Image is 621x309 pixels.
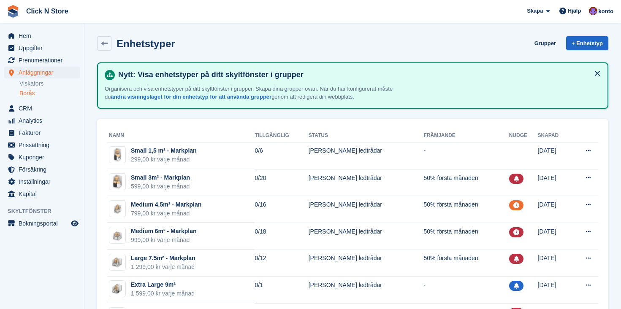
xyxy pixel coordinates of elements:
[70,218,80,228] a: Förhandsgranska butik
[255,142,308,169] td: 0/6
[4,42,80,54] a: menu
[538,142,571,169] td: [DATE]
[4,67,80,78] a: menu
[117,38,175,49] h2: Enhetstyper
[19,139,69,151] span: Prissättning
[423,250,509,277] td: 50% första månaden
[131,263,195,271] div: 1 299,00 kr varje månad
[131,146,197,155] div: Small 1,5 m² - Markplan
[589,7,597,15] img: Theo Söderlund
[109,147,125,163] img: 1.5_.png
[255,169,308,196] td: 0/20
[4,54,80,66] a: menu
[309,223,424,250] td: [PERSON_NAME] ledtrådar
[19,54,69,66] span: Prenumerationer
[423,142,509,169] td: -
[255,277,308,304] td: 0/1
[19,164,69,175] span: Försäkring
[309,250,424,277] td: [PERSON_NAME] ledtrådar
[7,5,19,18] img: stora-icon-8386f47178a22dfd0bd8f6a31ec36ba5ce8667c1dd55bd0f319d3a0aa187defe.svg
[531,36,559,50] a: Grupper
[109,283,125,295] img: 9-m-color-1_walls2.jpg
[4,127,80,139] a: menu
[19,89,80,97] a: Borås
[599,7,613,16] span: konto
[255,129,308,142] th: Tillgänglig
[309,169,424,196] td: [PERSON_NAME] ledtrådar
[107,129,255,142] th: namn
[23,4,72,18] a: Click N Store
[4,151,80,163] a: menu
[4,30,80,42] a: menu
[131,227,197,236] div: Medium 6m² - Markplan
[309,277,424,304] td: [PERSON_NAME] ledtrådar
[109,202,125,215] img: 45-m-color-1_walls2.jpg
[19,80,80,88] a: Viskafors
[309,142,424,169] td: [PERSON_NAME] ledtrådar
[4,164,80,175] a: menu
[309,196,424,223] td: [PERSON_NAME] ledtrådar
[109,256,125,269] img: 75-m-color-1_walls2.jpg
[131,173,190,182] div: Small 3m² - Markplan
[538,129,571,142] th: Skapad
[255,196,308,223] td: 0/16
[4,188,80,200] a: menu
[423,223,509,250] td: 50% första månaden
[131,200,201,209] div: Medium 4.5m² - Markplan
[423,169,509,196] td: 50% första månaden
[255,223,308,250] td: 0/18
[8,207,84,215] span: Skyltfönster
[19,188,69,200] span: Kapital
[131,182,190,191] div: 599,00 kr varje månad
[19,218,69,229] span: Bokningsportal
[115,70,601,80] h4: Nytt: Visa enhetstyper på ditt skyltfönster i grupper
[4,139,80,151] a: menu
[109,229,125,242] img: 6-m-color-1_walls.jpg
[538,196,571,223] td: [DATE]
[109,174,125,190] img: 3_.png
[105,85,400,101] p: Organisera och visa enhetstyper på ditt skyltfönster i grupper. Skapa dina grupper ovan. När du h...
[111,94,271,100] a: ändra visningsläget för din enhetstyp för att använda grupper
[19,115,69,126] span: Analytics
[423,277,509,304] td: -
[131,155,197,164] div: 299,00 kr varje månad
[509,129,538,142] th: Nudge
[423,196,509,223] td: 50% första månaden
[309,129,424,142] th: Status
[566,36,608,50] a: + Enhetstyp
[19,176,69,188] span: Inställningar
[4,102,80,114] a: menu
[19,30,69,42] span: Hem
[19,127,69,139] span: Fakturor
[4,176,80,188] a: menu
[131,236,197,245] div: 999,00 kr varje månad
[568,7,581,15] span: Hjälp
[4,115,80,126] a: menu
[527,7,543,15] span: Skapa
[538,223,571,250] td: [DATE]
[131,289,195,298] div: 1 599,00 kr varje månad
[4,218,80,229] a: meny
[19,67,69,78] span: Anläggningar
[131,254,195,263] div: Large 7.5m² - Markplan
[538,277,571,304] td: [DATE]
[538,169,571,196] td: [DATE]
[538,250,571,277] td: [DATE]
[423,129,509,142] th: Främjande
[19,102,69,114] span: CRM
[19,151,69,163] span: Kuponger
[255,250,308,277] td: 0/12
[131,280,195,289] div: Extra Large 9m²
[19,42,69,54] span: Uppgifter
[131,209,201,218] div: 799,00 kr varje månad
